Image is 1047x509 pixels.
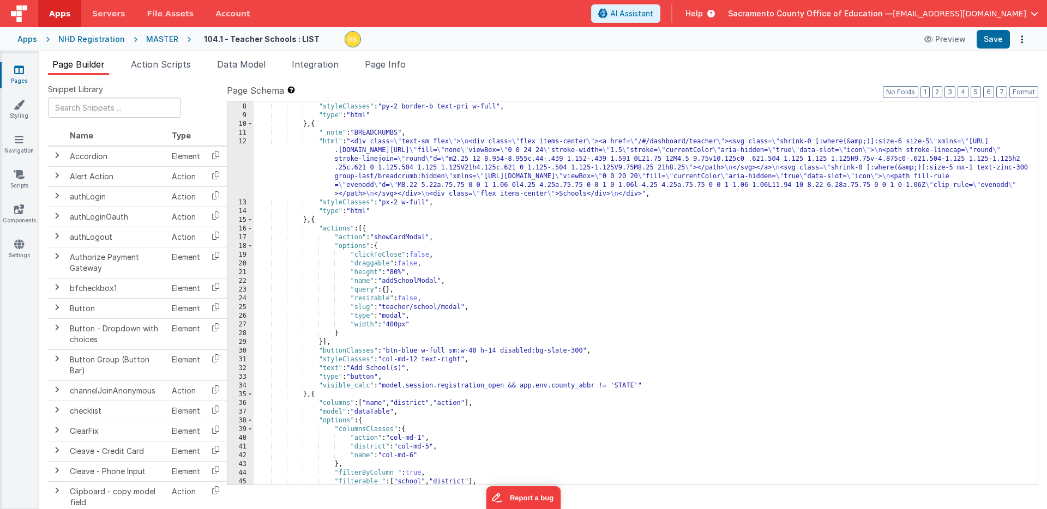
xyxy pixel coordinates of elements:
[65,461,167,481] td: Cleave - Phone Input
[65,227,167,247] td: authLogout
[65,318,167,349] td: Button - Dropdown with choices
[167,461,204,481] td: Element
[52,59,105,70] span: Page Builder
[65,401,167,421] td: checklist
[70,131,93,140] span: Name
[167,247,204,278] td: Element
[977,30,1010,49] button: Save
[65,247,167,278] td: Authorize Payment Gateway
[167,441,204,461] td: Element
[227,416,254,425] div: 38
[167,146,204,167] td: Element
[48,98,181,118] input: Search Snippets ...
[227,102,254,111] div: 8
[728,8,893,19] span: Sacramento County Office of Education —
[983,86,994,98] button: 6
[92,8,125,19] span: Servers
[227,390,254,399] div: 35
[227,207,254,216] div: 14
[685,8,703,19] span: Help
[728,8,1038,19] button: Sacramento County Office of Education — [EMAIL_ADDRESS][DOMAIN_NAME]
[65,298,167,318] td: Button
[167,186,204,207] td: Action
[147,8,194,19] span: File Assets
[48,84,103,95] span: Snippet Library
[167,401,204,421] td: Element
[227,451,254,460] div: 42
[227,425,254,434] div: 39
[65,380,167,401] td: channelJoinAnonymous
[131,59,191,70] span: Action Scripts
[227,129,254,137] div: 11
[227,137,254,198] div: 12
[920,86,930,98] button: 1
[227,120,254,129] div: 10
[167,278,204,298] td: Element
[227,294,254,303] div: 24
[227,399,254,408] div: 36
[971,86,981,98] button: 5
[227,338,254,347] div: 29
[591,4,660,23] button: AI Assistant
[227,251,254,259] div: 19
[227,312,254,320] div: 26
[227,268,254,277] div: 21
[345,32,360,47] img: 3aae05562012a16e32320df8a0cd8a1d
[958,86,968,98] button: 4
[49,8,70,19] span: Apps
[227,198,254,207] div: 13
[146,34,178,45] div: MASTER
[610,8,653,19] span: AI Assistant
[365,59,406,70] span: Page Info
[167,318,204,349] td: Element
[167,380,204,401] td: Action
[65,421,167,441] td: ClearFix
[17,34,37,45] div: Apps
[996,86,1007,98] button: 7
[227,477,254,486] div: 45
[227,460,254,469] div: 43
[217,59,266,70] span: Data Model
[1009,86,1038,98] button: Format
[227,329,254,338] div: 28
[65,186,167,207] td: authLogin
[944,86,955,98] button: 3
[58,34,125,45] div: NHD Registration
[204,35,320,43] h4: 104.1 - Teacher Schools : LIST
[227,347,254,355] div: 30
[65,166,167,186] td: Alert Action
[65,278,167,298] td: bfcheckbox1
[918,31,972,48] button: Preview
[227,381,254,390] div: 34
[227,286,254,294] div: 23
[65,349,167,380] td: Button Group (Button Bar)
[227,84,284,97] span: Page Schema
[227,355,254,364] div: 31
[227,216,254,225] div: 15
[227,111,254,120] div: 9
[227,434,254,443] div: 40
[167,166,204,186] td: Action
[893,8,1026,19] span: [EMAIL_ADDRESS][DOMAIN_NAME]
[167,349,204,380] td: Element
[167,227,204,247] td: Action
[227,364,254,373] div: 32
[167,421,204,441] td: Element
[227,225,254,233] div: 16
[227,373,254,381] div: 33
[227,277,254,286] div: 22
[883,86,918,98] button: No Folds
[227,303,254,312] div: 25
[65,207,167,227] td: authLoginOauth
[932,86,942,98] button: 2
[227,469,254,477] div: 44
[486,486,561,509] iframe: Marker.io feedback button
[227,320,254,329] div: 27
[65,441,167,461] td: Cleave - Credit Card
[1014,32,1030,47] button: Options
[65,146,167,167] td: Accordion
[227,408,254,416] div: 37
[292,59,339,70] span: Integration
[167,298,204,318] td: Element
[172,131,191,140] span: Type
